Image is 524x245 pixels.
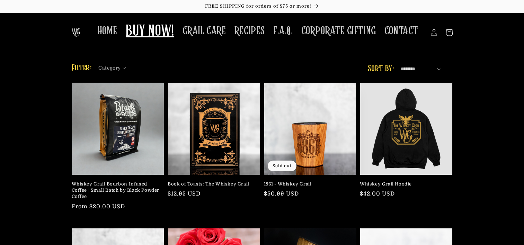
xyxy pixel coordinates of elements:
a: RECIPES [230,20,269,42]
span: HOME [97,24,117,38]
span: GRAIL CARE [183,24,226,38]
a: F.A.Q. [269,20,297,42]
label: Sort by: [368,65,394,73]
p: FREE SHIPPING for orders of $75 or more! [7,3,517,9]
span: BUY NOW! [126,22,174,41]
a: 1861 - Whiskey Grail [264,181,353,187]
a: CORPORATE GIFTING [297,20,380,42]
span: CONTACT [384,24,418,38]
a: BUY NOW! [122,18,178,45]
a: Book of Toasts: The Whiskey Grail [168,181,256,187]
a: CONTACT [380,20,423,42]
span: RECIPES [234,24,265,38]
a: Whiskey Grail Bourbon Infused Coffee | Small Batch by Black Powder Coffee [72,181,160,200]
span: CORPORATE GIFTING [301,24,376,38]
a: Whiskey Grail Hoodie [360,181,448,187]
span: F.A.Q. [273,24,293,38]
summary: Category [98,63,130,70]
span: Category [98,64,121,72]
h2: Filter: [72,62,92,74]
img: The Whiskey Grail [72,28,80,37]
a: HOME [93,20,122,42]
a: GRAIL CARE [178,20,230,42]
